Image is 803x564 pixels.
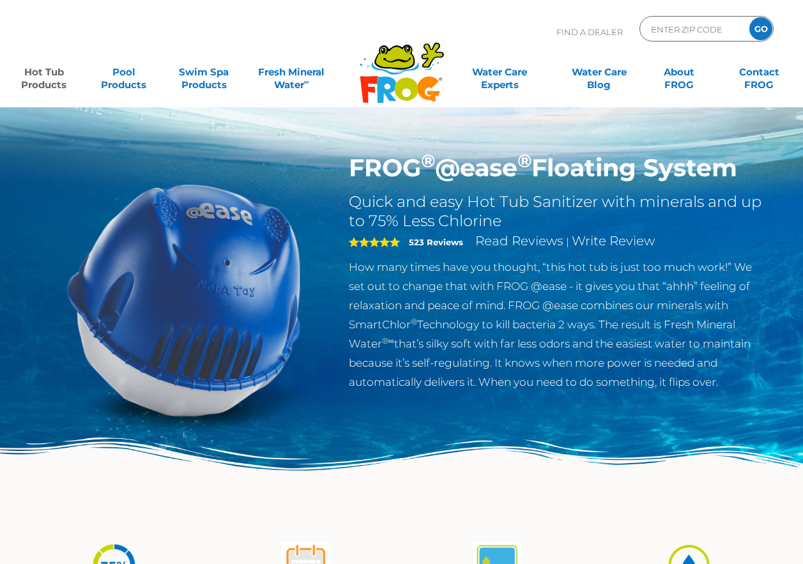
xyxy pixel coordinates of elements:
h1: FROG @ease Floating System [349,153,766,183]
span: | [566,236,569,248]
a: Swim SpaProducts [172,59,234,85]
img: Frog Products Logo [353,26,451,103]
a: PoolProducts [93,59,155,85]
a: AboutFROG [648,59,710,85]
sup: ® [411,317,417,326]
p: Find A Dealer [556,16,623,48]
a: Fresh MineralWater∞ [253,59,331,85]
p: How many times have you thought, “this hot tub is just too much work!” We set out to change that ... [349,257,766,392]
sup: ® [421,149,435,172]
sup: ∞ [304,77,309,86]
span: 5 [349,237,400,247]
a: Hot TubProducts [13,59,75,85]
img: hot-tub-product-atease-system.png [38,153,330,446]
strong: 523 Reviews [409,237,463,247]
a: Water CareBlog [568,59,630,85]
input: GO [749,17,772,40]
sup: ® [517,149,532,172]
sup: ®∞ [382,336,394,346]
h2: Quick and easy Hot Tub Sanitizer with minerals and up to 75% Less Chlorine [349,192,766,231]
a: ContactFROG [728,59,790,85]
a: Write Review [572,233,655,248]
a: Read Reviews [475,233,563,248]
a: Water CareExperts [449,59,550,85]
